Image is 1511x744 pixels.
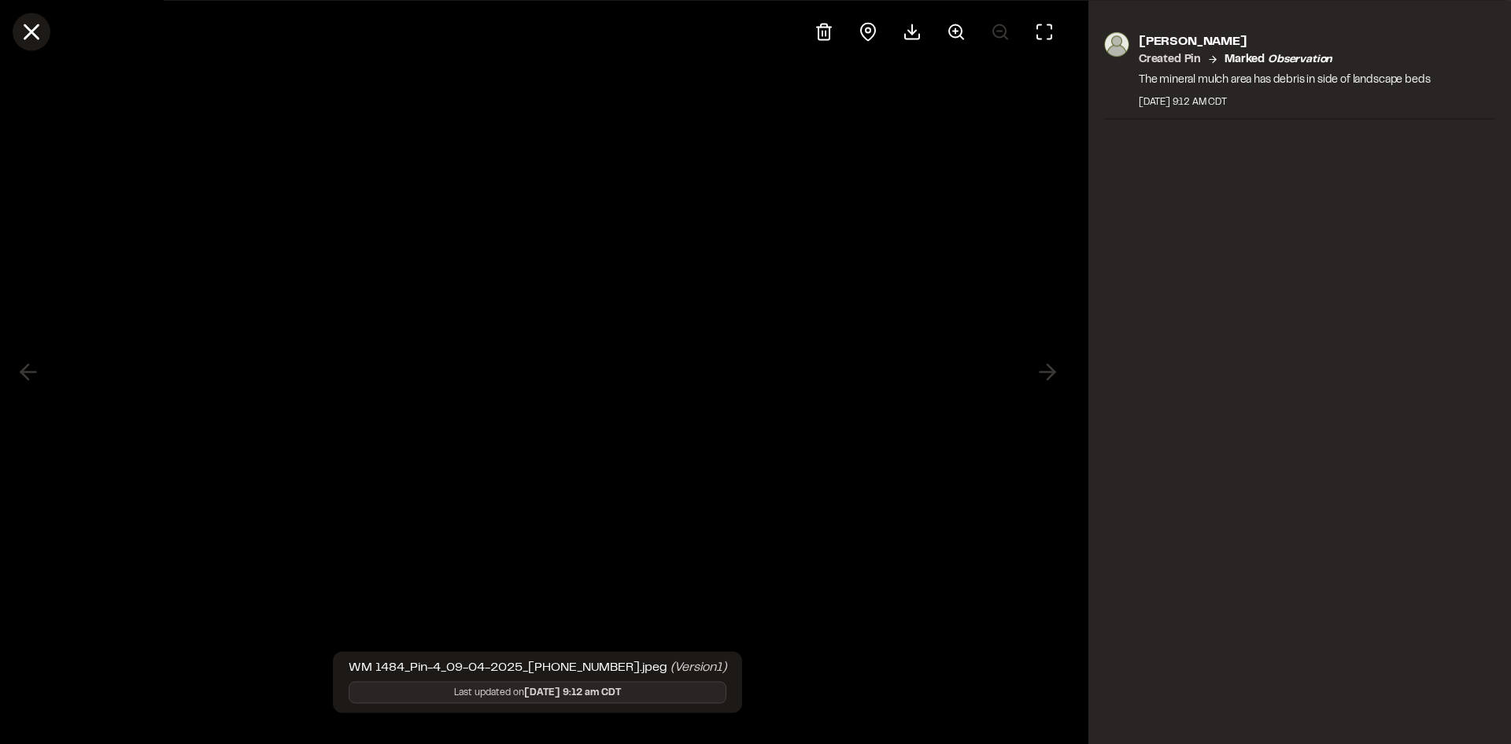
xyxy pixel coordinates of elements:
em: observation [1268,54,1332,64]
div: [DATE] 9:12 AM CDT [1139,94,1431,109]
p: [PERSON_NAME] [1139,31,1431,50]
div: View pin on map [849,13,887,50]
button: Toggle Fullscreen [1025,13,1063,50]
img: photo [1104,31,1129,57]
button: Close modal [13,13,50,50]
p: Created Pin [1139,50,1201,68]
p: The mineral mulch area has debris in side of landscape beds [1139,71,1431,88]
button: Zoom in [937,13,975,50]
p: Marked [1225,50,1332,68]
